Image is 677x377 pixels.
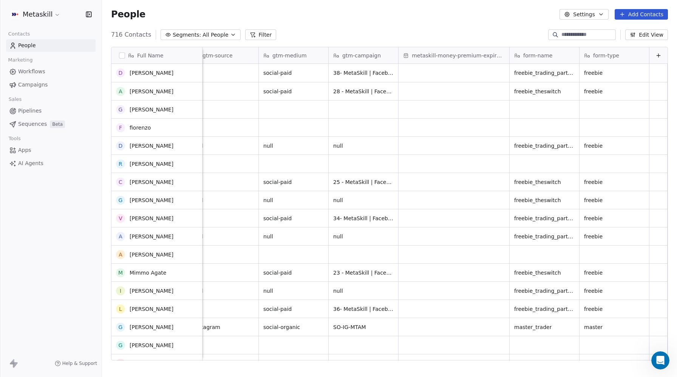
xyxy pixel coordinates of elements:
span: [PERSON_NAME] [130,88,173,95]
button: Add Contacts [615,9,668,20]
div: metaskill-money-premium-expiration [399,47,509,63]
span: freebie_theswitch [514,88,561,95]
span: freebie [584,360,603,367]
a: Apps [6,144,96,156]
span: freebie [584,178,603,186]
span: freebie [584,196,603,204]
span: null [333,142,343,150]
a: Workflows [6,65,96,78]
span: gtm-source [202,52,233,59]
span: [PERSON_NAME] [130,142,173,150]
span: social-paid [263,178,292,186]
a: Pipelines [6,105,96,117]
button: Metaskill [9,8,62,21]
span: form-name [523,52,552,59]
span: social-paid [263,305,292,313]
span: G [116,196,125,205]
span: Contacts [5,28,33,40]
span: L [116,304,125,314]
span: freebie_theswitch [514,196,561,204]
div: gtm-campaign [329,47,398,63]
span: People [18,42,36,49]
span: form-type [593,52,619,59]
span: social-paid [263,69,292,77]
span: Mimmo Agate [130,269,166,277]
span: [PERSON_NAME] [130,287,173,295]
span: Sequences [18,120,47,128]
a: AI Agents [6,157,96,170]
span: f [116,123,125,132]
span: social-paid [263,269,292,277]
span: freebie_trading_part_time [514,287,575,295]
div: gtm-medium [259,47,328,63]
span: null [263,360,273,367]
span: 23 - MetaSkill | Facebook | The Switch | Interessi | Immagini [333,269,394,277]
a: SequencesBeta [6,118,96,130]
span: 716 Contacts [111,30,151,39]
span: null [333,233,343,240]
a: People [6,39,96,52]
span: freebie_trading_part_time [514,69,575,77]
div: grid [111,64,202,361]
span: freebie_trading_part_time [514,233,575,240]
span: null [263,233,273,240]
span: A [116,359,125,368]
span: Metaskill [23,9,53,19]
span: [PERSON_NAME] [130,178,173,186]
span: freebie [584,305,603,313]
span: Campaigns [18,81,48,89]
span: Full Name [137,52,164,59]
span: Beta [50,121,65,128]
span: null [263,287,273,295]
span: gtm-medium [272,52,307,59]
span: freebie_theswitch [514,178,561,186]
span: [PERSON_NAME] [130,106,173,113]
span: Marketing [5,54,36,66]
span: null [263,196,273,204]
span: [PERSON_NAME] [130,69,173,77]
button: Settings [560,9,608,20]
span: [PERSON_NAME] [130,341,173,349]
span: [PERSON_NAME] [130,251,173,258]
span: r [116,159,125,168]
span: fiorenzo [130,124,151,131]
span: freebie [584,233,603,240]
span: 38- MetaSkill | Facebook | [PERSON_NAME] Part-time | Interessi | Video entrata extra [333,69,394,77]
img: AVATAR%20METASKILL%20-%20Colori%20Positivo.png [11,10,20,19]
span: social-paid [263,215,292,222]
span: social-paid [263,88,292,95]
span: Sales [5,94,25,105]
span: instagram [193,323,220,331]
button: Edit View [625,29,668,40]
span: [PERSON_NAME] [130,305,173,313]
span: freebie_trading_part_time [514,305,575,313]
span: [PERSON_NAME] [130,323,173,331]
iframe: Intercom live chat [651,351,669,369]
span: C [116,178,125,187]
span: I [116,286,125,295]
span: gtm-campaign [342,52,381,59]
span: People [111,9,145,20]
div: form-type [580,47,649,63]
span: [PERSON_NAME] [130,160,173,168]
a: Campaigns [6,79,96,91]
span: freebie [584,88,603,95]
span: freebie [584,269,603,277]
span: null [333,287,343,295]
a: Help & Support [55,360,97,366]
span: A [116,250,125,259]
span: freebie_trading_part_time [514,215,575,222]
span: freebie [584,215,603,222]
span: 34- MetaSkill | Facebook | [PERSON_NAME] Part-time | LAL | Video strategie di trading [333,215,394,222]
span: null [333,360,343,367]
span: All People [202,31,228,39]
span: D [116,68,125,77]
span: 28 - MetaSkill | Facebook | The Switch | Interessi | Video Appasionato Finanza [333,88,394,95]
span: 25 - MetaSkill | Facebook | The Switch | Interessi | Video Statistiche [333,178,394,186]
span: freebie_theswitch [514,269,561,277]
span: null [333,196,343,204]
span: A [116,87,125,96]
span: Segments: [173,31,201,39]
span: G [116,341,125,350]
span: 36- MetaSkill | Facebook | [PERSON_NAME] Part-time | Interessi | Video strategie di trading [333,305,394,313]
